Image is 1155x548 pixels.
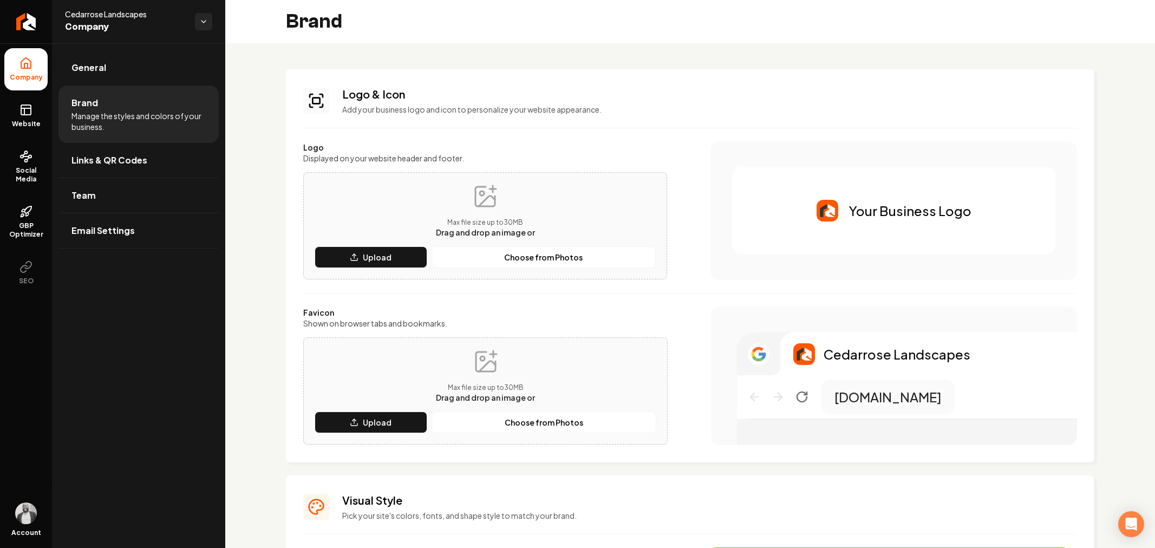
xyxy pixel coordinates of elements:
span: Drag and drop an image or [436,227,535,237]
label: Shown on browser tabs and bookmarks. [303,318,668,329]
span: Brand [71,96,98,109]
span: Website [8,120,45,128]
a: General [58,50,219,85]
span: Social Media [4,166,48,184]
a: GBP Optimizer [4,197,48,247]
span: Cedarrose Landscapes [65,9,186,19]
img: Rebolt Logo [16,13,36,30]
p: Max file size up to 30 MB [436,218,535,227]
button: SEO [4,252,48,294]
span: SEO [15,277,38,285]
span: GBP Optimizer [4,221,48,239]
span: General [71,61,106,74]
a: Links & QR Codes [58,143,219,178]
label: Displayed on your website header and footer. [303,153,667,164]
span: Email Settings [71,224,135,237]
span: Account [11,529,41,537]
p: Pick your site's colors, fonts, and shape style to match your brand. [342,510,1077,521]
div: Open Intercom Messenger [1118,511,1144,537]
span: Team [71,189,96,202]
button: Choose from Photos [432,246,656,268]
label: Favicon [303,307,668,318]
h3: Visual Style [342,493,1077,508]
span: Manage the styles and colors of your business. [71,110,206,132]
p: Max file size up to 30 MB [436,383,535,392]
p: Upload [363,252,391,263]
button: Open user button [15,503,37,524]
a: Team [58,178,219,213]
span: Drag and drop an image or [436,393,535,402]
span: Company [65,19,186,35]
a: Email Settings [58,213,219,248]
a: Social Media [4,141,48,192]
button: Upload [315,412,427,433]
img: Denis Mendoza [15,503,37,524]
p: Your Business Logo [849,202,971,219]
button: Choose from Photos [432,412,656,433]
p: Upload [363,417,391,428]
img: Logo [793,343,815,365]
p: Choose from Photos [504,252,583,263]
h3: Logo & Icon [342,87,1077,102]
span: Links & QR Codes [71,154,147,167]
span: Company [5,73,47,82]
h2: Brand [286,11,342,32]
p: [DOMAIN_NAME] [834,388,942,406]
a: Website [4,95,48,137]
p: Choose from Photos [505,417,583,428]
p: Cedarrose Landscapes [824,345,970,363]
label: Logo [303,142,667,153]
img: Logo [817,200,838,221]
p: Add your business logo and icon to personalize your website appearance. [342,104,1077,115]
button: Upload [315,246,427,268]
